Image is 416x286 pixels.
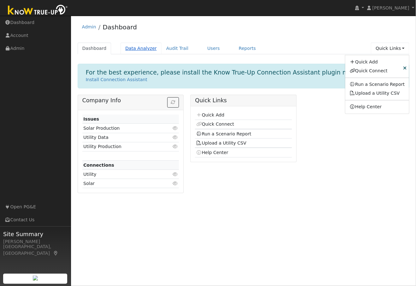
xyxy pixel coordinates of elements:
a: Dashboard [103,23,137,31]
strong: Connections [83,163,114,168]
a: Users [203,43,225,54]
strong: Issues [83,116,99,122]
i: Click to view [172,172,178,176]
a: Upload a Utility CSV [350,91,400,96]
a: Install Connection Assistant [86,77,147,82]
td: Utility Data [82,133,163,142]
a: Quick Add [345,57,409,66]
h1: For the best experience, please install the Know True-Up Connection Assistant plugin now [86,69,355,76]
a: Help Center [345,103,409,111]
img: retrieve [33,276,38,281]
i: Click to view [172,126,178,130]
a: Dashboard [78,43,111,54]
a: Data Analyzer [121,43,162,54]
span: Site Summary [3,230,68,238]
h5: Company Info [82,97,179,104]
a: Quick Add [196,112,224,117]
td: Utility Production [82,142,163,151]
a: Help Center [196,150,229,155]
i: Click to view [172,181,178,186]
td: Solar Production [82,124,163,133]
i: Click to view [172,144,178,149]
a: Quick Connect [196,122,234,127]
a: Upload a Utility CSV [196,140,247,146]
a: Quick Connect [345,66,409,75]
a: Admin [82,24,96,29]
td: Utility [82,170,163,179]
img: Know True-Up [5,3,71,18]
td: Solar [82,179,163,188]
h5: Quick Links [195,97,292,104]
a: Map [53,251,59,256]
a: Quick Links [371,43,409,54]
a: Run a Scenario Report [196,131,252,136]
i: Click to view [172,135,178,140]
span: [PERSON_NAME] [372,5,409,10]
div: [GEOGRAPHIC_DATA], [GEOGRAPHIC_DATA] [3,243,68,257]
a: Audit Trail [162,43,193,54]
a: Reports [234,43,261,54]
div: [PERSON_NAME] [3,238,68,245]
a: Run a Scenario Report [345,80,409,89]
